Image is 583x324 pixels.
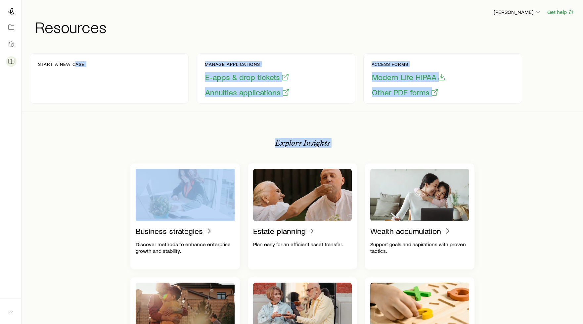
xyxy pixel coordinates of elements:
[136,241,235,254] p: Discover methods to enhance enterprise growth and stability.
[275,138,330,148] p: Explore Insights
[38,62,85,67] p: Start a new case
[372,72,446,82] button: Modern Life HIPAA
[253,241,352,248] p: Plan early for an efficient asset transfer.
[370,241,469,254] p: Support goals and aspirations with proven tactics.
[372,87,439,98] button: Other PDF forms
[205,72,290,82] button: E-apps & drop tickets
[205,62,290,67] p: Manage applications
[253,226,306,236] p: Estate planning
[365,163,474,269] a: Wealth accumulationSupport goals and aspirations with proven tactics.
[253,169,352,221] img: Estate planning
[547,8,575,16] button: Get help
[494,9,541,15] p: [PERSON_NAME]
[370,169,469,221] img: Wealth accumulation
[493,8,542,16] button: [PERSON_NAME]
[136,169,235,221] img: Business strategies
[370,226,441,236] p: Wealth accumulation
[136,226,203,236] p: Business strategies
[372,62,446,67] p: Access forms
[248,163,357,269] a: Estate planningPlan early for an efficient asset transfer.
[205,87,290,98] button: Annuities applications
[130,163,240,269] a: Business strategiesDiscover methods to enhance enterprise growth and stability.
[35,19,575,35] h1: Resources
